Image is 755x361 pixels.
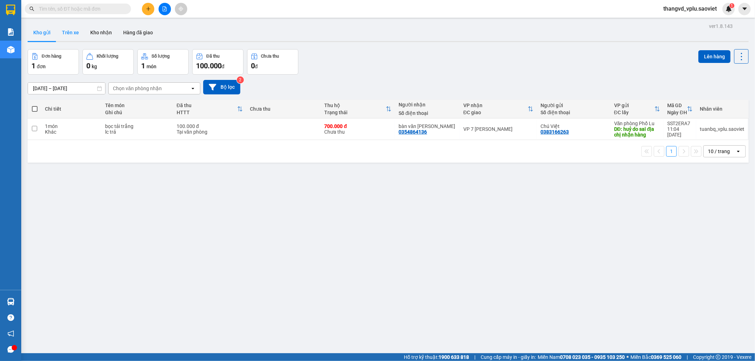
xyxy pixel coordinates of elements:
[324,123,391,135] div: Chưa thu
[538,353,625,361] span: Miền Nam
[29,6,34,11] span: search
[32,62,35,70] span: 1
[399,110,456,116] div: Số điện thoại
[251,62,255,70] span: 0
[399,123,456,129] div: bàn văn anh sơn
[42,54,61,59] div: Đơn hàng
[39,5,122,13] input: Tìm tên, số ĐT hoặc mã đơn
[667,110,687,115] div: Ngày ĐH
[118,24,159,41] button: Hàng đã giao
[162,6,167,11] span: file-add
[113,85,162,92] div: Chọn văn phòng nhận
[6,5,15,15] img: logo-vxr
[105,129,170,135] div: lc trả
[324,110,386,115] div: Trạng thái
[7,298,15,305] img: warehouse-icon
[7,28,15,36] img: solution-icon
[7,330,14,337] span: notification
[667,121,693,126] div: SST2ERA7
[667,103,687,108] div: Mã GD
[7,46,15,53] img: warehouse-icon
[7,346,14,353] span: message
[177,123,243,129] div: 100.000 đ
[698,50,731,63] button: Lên hàng
[463,126,533,132] div: VP 7 [PERSON_NAME]
[614,121,660,126] div: Văn phòng Phố Lu
[190,86,196,91] svg: open
[82,49,134,75] button: Khối lượng0kg
[481,353,536,361] span: Cung cấp máy in - giấy in:
[7,314,14,321] span: question-circle
[666,146,677,157] button: 1
[137,49,189,75] button: Số lượng1món
[141,62,145,70] span: 1
[92,64,97,69] span: kg
[463,110,528,115] div: ĐC giao
[192,49,244,75] button: Đã thu100.000đ
[614,110,654,115] div: ĐC lấy
[667,126,693,138] div: 11:04 [DATE]
[460,100,537,118] th: Toggle SortBy
[321,100,395,118] th: Toggle SortBy
[178,6,183,11] span: aim
[399,102,456,107] div: Người nhận
[463,103,528,108] div: VP nhận
[726,6,732,12] img: icon-new-feature
[177,129,243,135] div: Tại văn phòng
[86,62,90,70] span: 0
[614,126,660,138] div: DĐ: huỷ do sai địa chị nhận hàng
[255,64,258,69] span: đ
[28,49,79,75] button: Đơn hàng1đơn
[28,83,105,94] input: Select a date range.
[738,3,751,15] button: caret-down
[540,129,569,135] div: 0383166263
[45,106,98,112] div: Chi tiết
[196,62,222,70] span: 100.000
[206,54,219,59] div: Đã thu
[404,353,469,361] span: Hỗ trợ kỹ thuật:
[324,123,391,129] div: 700.000 đ
[700,106,744,112] div: Nhân viên
[175,3,187,15] button: aim
[540,110,607,115] div: Số điện thoại
[439,354,469,360] strong: 1900 633 818
[247,49,298,75] button: Chưa thu0đ
[105,123,170,129] div: bọc tải trắng
[97,54,118,59] div: Khối lượng
[105,103,170,108] div: Tên món
[627,356,629,359] span: ⚪️
[173,100,246,118] th: Toggle SortBy
[731,3,733,8] span: 1
[700,126,744,132] div: tuanbq_vplu.saoviet
[687,353,688,361] span: |
[37,64,46,69] span: đơn
[159,3,171,15] button: file-add
[611,100,664,118] th: Toggle SortBy
[177,110,237,115] div: HTTT
[399,129,427,135] div: 0354864136
[203,80,240,94] button: Bộ lọc
[736,149,741,154] svg: open
[85,24,118,41] button: Kho nhận
[540,103,607,108] div: Người gửi
[716,355,721,360] span: copyright
[28,24,56,41] button: Kho gửi
[324,103,386,108] div: Thu hộ
[147,64,156,69] span: món
[237,76,244,83] sup: 2
[540,123,607,129] div: Chú Việt
[177,103,237,108] div: Đã thu
[709,22,733,30] div: ver 1.8.143
[742,6,748,12] span: caret-down
[142,3,154,15] button: plus
[630,353,681,361] span: Miền Bắc
[651,354,681,360] strong: 0369 525 060
[105,110,170,115] div: Ghi chú
[474,353,475,361] span: |
[614,103,654,108] div: VP gửi
[222,64,224,69] span: đ
[261,54,279,59] div: Chưa thu
[56,24,85,41] button: Trên xe
[250,106,317,112] div: Chưa thu
[708,148,730,155] div: 10 / trang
